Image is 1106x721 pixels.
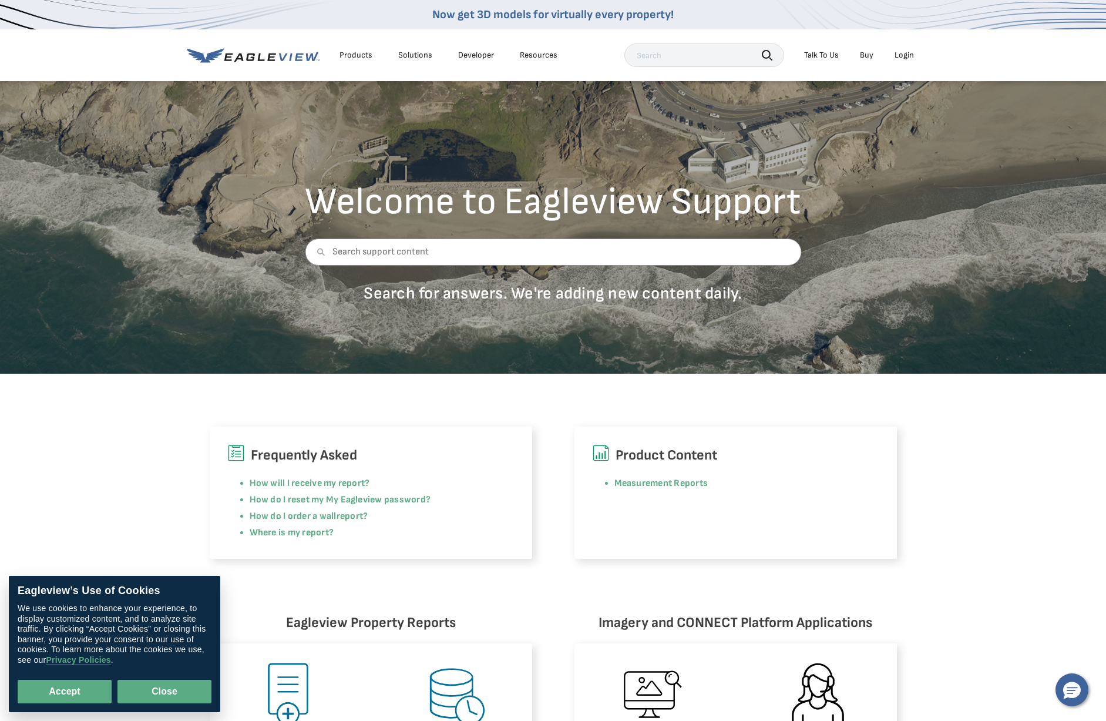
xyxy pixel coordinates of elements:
div: Resources [520,50,557,61]
div: Talk To Us [804,50,839,61]
a: Buy [860,50,873,61]
a: Measurement Reports [614,478,708,489]
button: Accept [18,680,112,703]
a: Now get 3D models for virtually every property! [432,8,674,22]
h6: Eagleview Property Reports [210,612,532,634]
input: Search [624,43,784,67]
div: Products [339,50,372,61]
a: How do I order a wall [250,511,337,522]
h6: Product Content [592,444,879,467]
input: Search support content [305,239,801,266]
a: report [337,511,363,522]
button: Hello, have a question? Let’s chat. [1055,673,1088,706]
a: ? [363,511,368,522]
a: How do I reset my My Eagleview password? [250,494,431,505]
a: Where is my report? [250,527,334,538]
h2: Welcome to Eagleview Support [305,183,801,221]
p: Search for answers. We're adding new content daily. [305,283,801,304]
a: Developer [458,50,494,61]
a: How will I receive my report? [250,478,370,489]
div: Solutions [398,50,432,61]
h6: Imagery and CONNECT Platform Applications [574,612,897,634]
div: Login [895,50,914,61]
h6: Frequently Asked [227,444,515,467]
button: Close [117,680,211,703]
div: We use cookies to enhance your experience, to display customized content, and to analyze site tra... [18,603,211,665]
a: Privacy Policies [46,655,110,665]
div: Eagleview’s Use of Cookies [18,585,211,598]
